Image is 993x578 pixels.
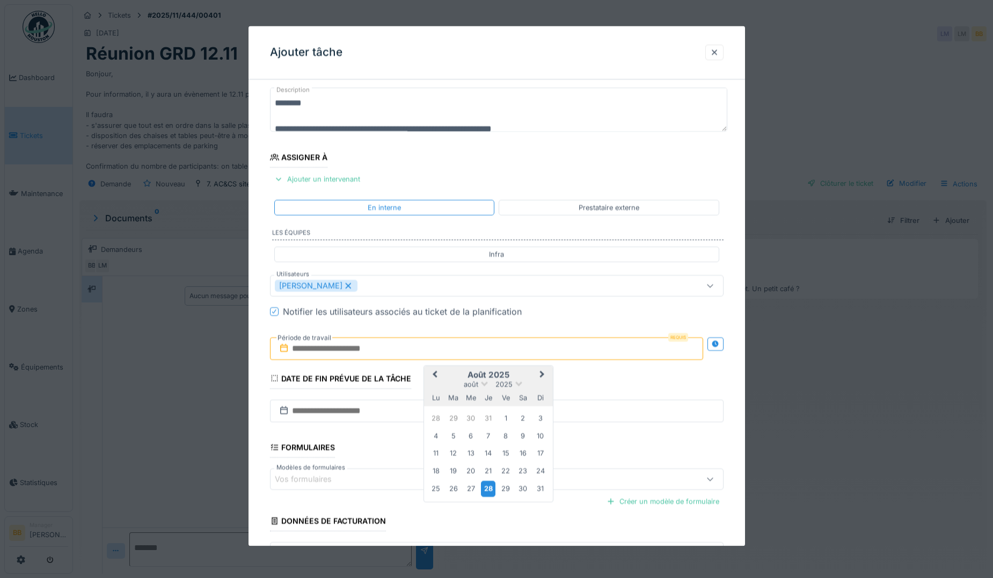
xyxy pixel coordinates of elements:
[463,446,478,461] div: Choose mercredi 13 août 2025
[481,391,495,405] div: jeudi
[446,391,461,405] div: mardi
[516,429,530,443] div: Choose samedi 9 août 2025
[429,391,443,405] div: lundi
[425,367,442,384] button: Previous Month
[498,482,513,496] div: Choose vendredi 29 août 2025
[272,228,724,240] label: Les équipes
[516,464,530,478] div: Choose samedi 23 août 2025
[429,411,443,426] div: Choose lundi 28 juillet 2025
[429,446,443,461] div: Choose lundi 11 août 2025
[276,332,332,344] label: Période de travail
[481,411,495,426] div: Choose jeudi 31 juillet 2025
[275,474,347,486] div: Vos formulaires
[498,429,513,443] div: Choose vendredi 8 août 2025
[429,482,443,496] div: Choose lundi 25 août 2025
[270,172,364,187] div: Ajouter un intervenant
[270,150,328,168] div: Assigner à
[481,429,495,443] div: Choose jeudi 7 août 2025
[533,429,547,443] div: Choose dimanche 10 août 2025
[481,446,495,461] div: Choose jeudi 14 août 2025
[368,203,401,213] div: En interne
[274,270,311,279] label: Utilisateurs
[274,463,347,472] label: Modèles de formulaires
[516,391,530,405] div: samedi
[481,464,495,478] div: Choose jeudi 21 août 2025
[275,280,357,292] div: [PERSON_NAME]
[533,464,547,478] div: Choose dimanche 24 août 2025
[446,464,461,478] div: Choose mardi 19 août 2025
[446,482,461,496] div: Choose mardi 26 août 2025
[274,84,312,97] label: Description
[463,464,478,478] div: Choose mercredi 20 août 2025
[533,446,547,461] div: Choose dimanche 17 août 2025
[498,411,513,426] div: Choose vendredi 1 août 2025
[498,446,513,461] div: Choose vendredi 15 août 2025
[463,482,478,496] div: Choose mercredi 27 août 2025
[446,411,461,426] div: Choose mardi 29 juillet 2025
[463,429,478,443] div: Choose mercredi 6 août 2025
[446,446,461,461] div: Choose mardi 12 août 2025
[533,391,547,405] div: dimanche
[463,391,478,405] div: mercredi
[446,429,461,443] div: Choose mardi 5 août 2025
[429,429,443,443] div: Choose lundi 4 août 2025
[429,464,443,478] div: Choose lundi 18 août 2025
[579,203,639,213] div: Prestataire externe
[533,482,547,496] div: Choose dimanche 31 août 2025
[270,371,412,389] div: Date de fin prévue de la tâche
[668,333,688,342] div: Requis
[464,380,478,388] span: août
[498,391,513,405] div: vendredi
[602,494,724,509] div: Créer un modèle de formulaire
[424,370,553,380] h2: août 2025
[270,439,335,458] div: Formulaires
[498,464,513,478] div: Choose vendredi 22 août 2025
[481,481,495,497] div: Choose jeudi 28 août 2025
[283,305,522,318] div: Notifier les utilisateurs associés au ticket de la planification
[427,410,549,498] div: Month août, 2025
[516,446,530,461] div: Choose samedi 16 août 2025
[516,482,530,496] div: Choose samedi 30 août 2025
[489,249,504,259] div: Infra
[270,46,342,59] h3: Ajouter tâche
[463,411,478,426] div: Choose mercredi 30 juillet 2025
[533,411,547,426] div: Choose dimanche 3 août 2025
[516,411,530,426] div: Choose samedi 2 août 2025
[535,367,552,384] button: Next Month
[270,514,386,532] div: Données de facturation
[495,380,513,388] span: 2025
